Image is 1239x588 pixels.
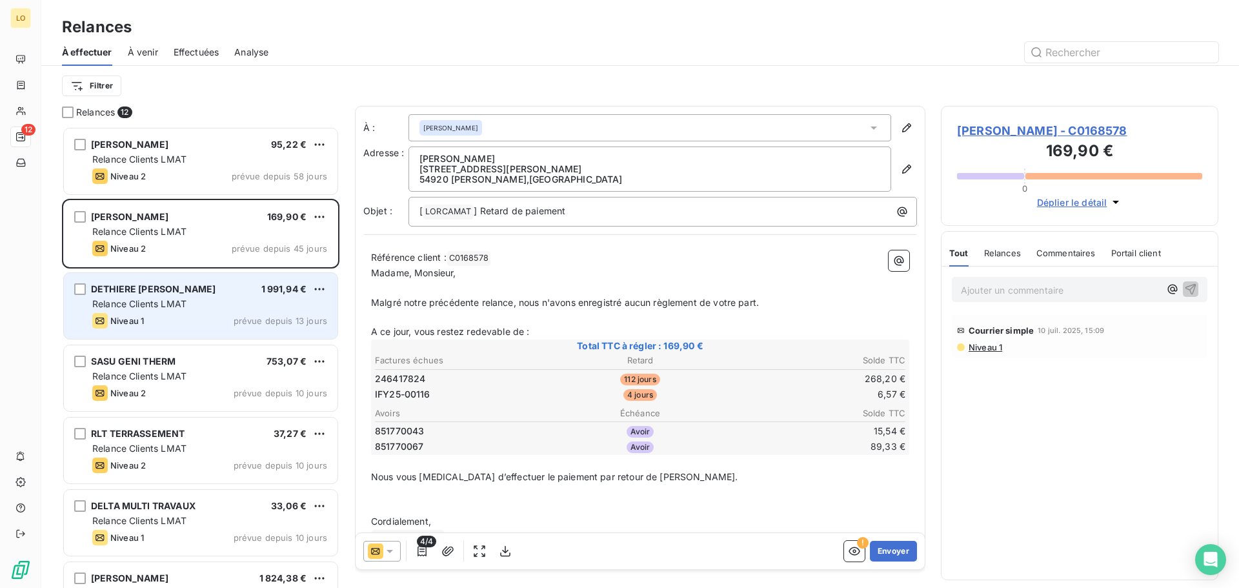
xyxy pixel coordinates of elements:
span: [PERSON_NAME] [91,139,168,150]
span: Avoir [627,441,654,453]
span: Effectuées [174,46,219,59]
span: Analyse [234,46,268,59]
span: [PERSON_NAME] - C0168578 [957,122,1202,139]
span: 10 juil. 2025, 15:09 [1038,327,1104,334]
span: [PERSON_NAME] [372,530,444,545]
td: 851770043 [374,424,550,438]
span: 753,07 € [267,356,307,367]
th: Échéance [552,407,728,420]
button: Filtrer [62,76,121,96]
span: Malgré notre précédente relance, nous n'avons enregistré aucun règlement de votre part. [371,297,759,308]
span: Niveau 2 [110,243,146,254]
span: A ce jour, vous restez redevable de : [371,326,530,337]
span: 37,27 € [274,428,307,439]
h3: Relances [62,15,132,39]
span: Niveau 2 [110,171,146,181]
span: 0 [1022,183,1027,194]
span: Relance Clients LMAT [92,370,186,381]
span: Madame, Monsieur, [371,267,456,278]
p: [PERSON_NAME] [419,154,880,164]
span: [ [419,205,423,216]
th: Solde TTC [730,407,906,420]
span: IFY25-00116 [375,388,430,401]
span: prévue depuis 13 jours [234,316,327,326]
span: 95,22 € [271,139,307,150]
span: 4/4 [417,536,436,547]
span: Niveau 1 [110,316,144,326]
h3: 169,90 € [957,139,1202,165]
span: Déplier le détail [1037,196,1107,209]
span: 12 [117,106,132,118]
span: 12 [21,124,35,136]
th: Solde TTC [730,354,906,367]
span: Portail client [1111,248,1161,258]
span: prévue depuis 10 jours [234,388,327,398]
span: Relance Clients LMAT [92,443,186,454]
div: LO [10,8,31,28]
span: Commentaires [1036,248,1096,258]
td: 851770067 [374,440,550,454]
span: À venir [128,46,158,59]
label: À : [363,121,408,134]
span: RLT TERRASSEMENT [91,428,185,439]
span: Niveau 1 [110,532,144,543]
span: Adresse : [363,147,404,158]
span: LORCAMAT [423,205,473,219]
span: 112 jours [620,374,660,385]
span: 33,06 € [271,500,307,511]
span: DETHIERE [PERSON_NAME] [91,283,216,294]
span: À effectuer [62,46,112,59]
span: Tout [949,248,969,258]
span: Nous vous [MEDICAL_DATA] d’effectuer le paiement par retour de [PERSON_NAME]. [371,471,738,482]
span: Niveau 2 [110,388,146,398]
td: 15,54 € [730,424,906,438]
span: Objet : [363,205,392,216]
span: Relance Clients LMAT [92,154,186,165]
span: prévue depuis 10 jours [234,460,327,471]
span: SASU GENI THERM [91,356,176,367]
span: Total TTC à régler : 169,90 € [373,340,907,352]
input: Rechercher [1025,42,1218,63]
button: Envoyer [870,541,917,562]
p: 54920 [PERSON_NAME] , [GEOGRAPHIC_DATA] [419,174,880,185]
span: Relance Clients LMAT [92,226,186,237]
img: Logo LeanPay [10,560,31,580]
span: [PERSON_NAME] [91,573,168,583]
span: 1 991,94 € [261,283,307,294]
span: 246417824 [375,372,425,385]
span: C0168578 [447,251,490,266]
span: ] Retard de paiement [474,205,565,216]
span: Courrier simple [969,325,1034,336]
span: Relances [984,248,1021,258]
span: 4 jours [623,389,657,401]
span: Cordialement, [371,516,431,527]
button: Déplier le détail [1033,195,1127,210]
p: [STREET_ADDRESS][PERSON_NAME] [419,164,880,174]
span: Relances [76,106,115,119]
span: 169,90 € [267,211,307,222]
span: [PERSON_NAME] [91,211,168,222]
span: Niveau 2 [110,460,146,471]
div: Open Intercom Messenger [1195,544,1226,575]
span: [PERSON_NAME] [423,123,478,132]
span: prévue depuis 45 jours [232,243,327,254]
span: Relance Clients LMAT [92,515,186,526]
span: prévue depuis 58 jours [232,171,327,181]
th: Avoirs [374,407,550,420]
th: Retard [552,354,728,367]
th: Factures échues [374,354,550,367]
span: Avoir [627,426,654,438]
div: grid [62,127,339,588]
td: 89,33 € [730,440,906,454]
span: prévue depuis 10 jours [234,532,327,543]
td: 268,20 € [730,372,906,386]
span: Référence client : [371,252,447,263]
td: 6,57 € [730,387,906,401]
span: Relance Clients LMAT [92,298,186,309]
span: DELTA MULTI TRAVAUX [91,500,196,511]
span: 1 824,38 € [259,573,307,583]
span: Niveau 1 [967,342,1002,352]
